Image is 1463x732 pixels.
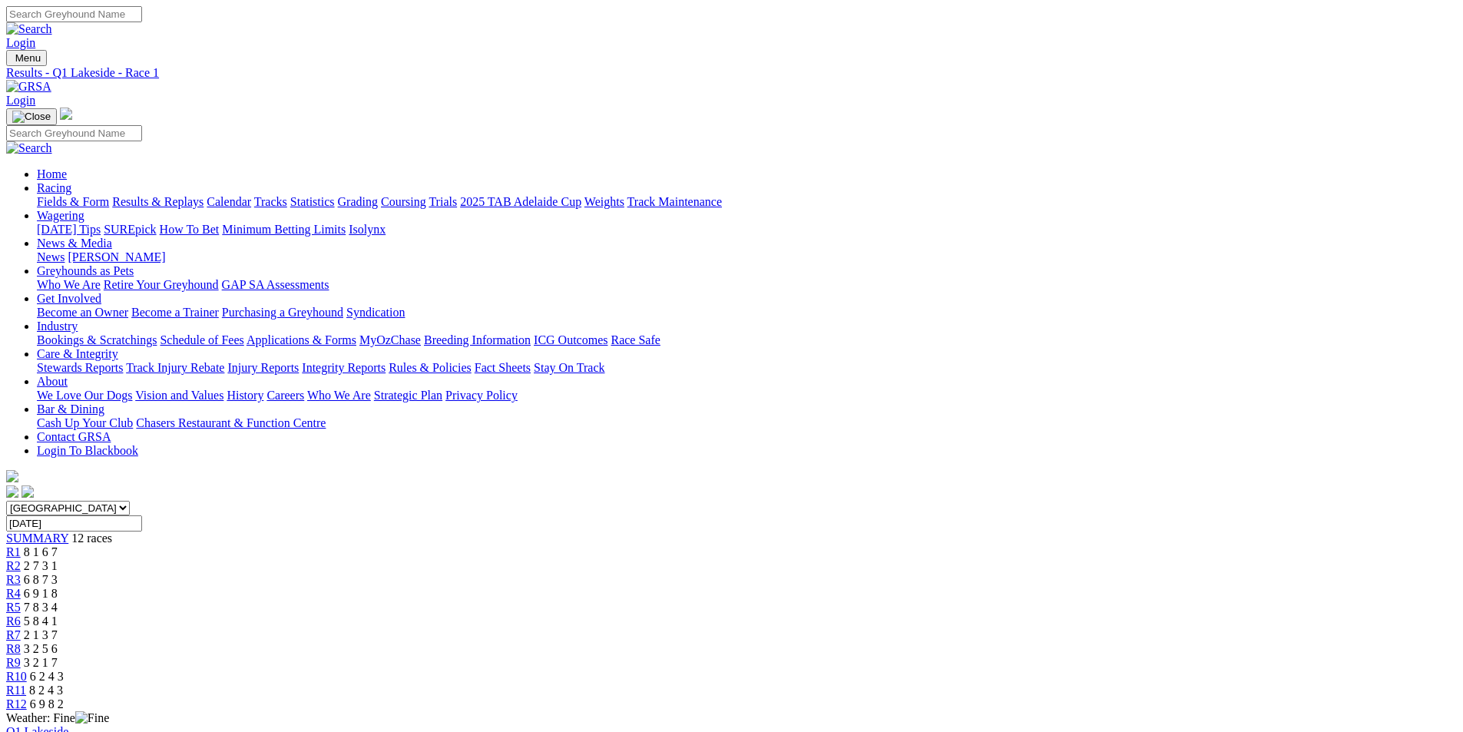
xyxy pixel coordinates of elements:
div: Care & Integrity [37,361,1457,375]
a: About [37,375,68,388]
span: 2 7 3 1 [24,559,58,572]
a: Applications & Forms [247,333,356,346]
a: Coursing [381,195,426,208]
img: logo-grsa-white.png [6,470,18,482]
a: Bookings & Scratchings [37,333,157,346]
img: logo-grsa-white.png [60,108,72,120]
button: Toggle navigation [6,50,47,66]
a: R9 [6,656,21,669]
a: R7 [6,628,21,641]
img: twitter.svg [22,485,34,498]
a: Careers [266,389,304,402]
img: GRSA [6,80,51,94]
a: Become an Owner [37,306,128,319]
a: Track Injury Rebate [126,361,224,374]
a: How To Bet [160,223,220,236]
a: Grading [338,195,378,208]
span: 8 2 4 3 [29,684,63,697]
span: Weather: Fine [6,711,109,724]
a: Syndication [346,306,405,319]
a: Fields & Form [37,195,109,208]
div: Industry [37,333,1457,347]
img: Search [6,141,52,155]
a: Who We Are [37,278,101,291]
img: Fine [75,711,109,725]
a: Schedule of Fees [160,333,243,346]
a: R3 [6,573,21,586]
a: Tracks [254,195,287,208]
a: Cash Up Your Club [37,416,133,429]
div: Wagering [37,223,1457,237]
span: R12 [6,697,27,710]
span: 12 races [71,532,112,545]
input: Select date [6,515,142,532]
img: Close [12,111,51,123]
div: Racing [37,195,1457,209]
a: R1 [6,545,21,558]
span: 8 1 6 7 [24,545,58,558]
a: R6 [6,614,21,628]
a: MyOzChase [359,333,421,346]
a: Bar & Dining [37,402,104,416]
div: Get Involved [37,306,1457,320]
a: News [37,250,65,263]
a: Race Safe [611,333,660,346]
span: 6 9 8 2 [30,697,64,710]
a: R2 [6,559,21,572]
a: Isolynx [349,223,386,236]
a: [PERSON_NAME] [68,250,165,263]
a: R5 [6,601,21,614]
a: Weights [584,195,624,208]
span: 7 8 3 4 [24,601,58,614]
a: Get Involved [37,292,101,305]
a: Rules & Policies [389,361,472,374]
span: 6 8 7 3 [24,573,58,586]
span: 3 2 1 7 [24,656,58,669]
a: R4 [6,587,21,600]
a: Wagering [37,209,84,222]
a: Breeding Information [424,333,531,346]
a: Greyhounds as Pets [37,264,134,277]
a: Retire Your Greyhound [104,278,219,291]
a: R11 [6,684,26,697]
a: Results & Replays [112,195,204,208]
a: [DATE] Tips [37,223,101,236]
div: News & Media [37,250,1457,264]
img: facebook.svg [6,485,18,498]
input: Search [6,125,142,141]
a: Calendar [207,195,251,208]
a: Stewards Reports [37,361,123,374]
a: Industry [37,320,78,333]
a: Login [6,94,35,107]
a: Minimum Betting Limits [222,223,346,236]
a: Stay On Track [534,361,604,374]
input: Search [6,6,142,22]
a: R10 [6,670,27,683]
button: Toggle navigation [6,108,57,125]
span: 2 1 3 7 [24,628,58,641]
a: News & Media [37,237,112,250]
a: Statistics [290,195,335,208]
span: 6 9 1 8 [24,587,58,600]
span: Menu [15,52,41,64]
a: Trials [429,195,457,208]
a: Track Maintenance [627,195,722,208]
a: History [227,389,263,402]
a: R8 [6,642,21,655]
div: Bar & Dining [37,416,1457,430]
a: Results - Q1 Lakeside - Race 1 [6,66,1457,80]
a: Strategic Plan [374,389,442,402]
span: 3 2 5 6 [24,642,58,655]
a: Become a Trainer [131,306,219,319]
a: Injury Reports [227,361,299,374]
a: Login [6,36,35,49]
